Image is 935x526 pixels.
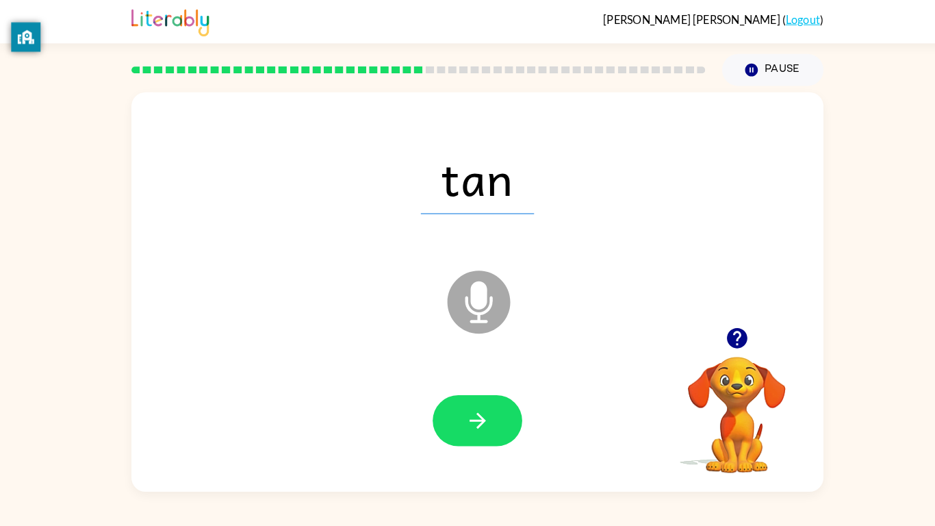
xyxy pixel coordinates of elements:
[591,12,806,25] div: ( )
[769,12,803,25] a: Logout
[707,53,806,84] button: Pause
[11,22,40,51] button: privacy banner
[591,12,766,25] span: [PERSON_NAME] [PERSON_NAME]
[412,138,523,210] span: tan
[129,5,205,36] img: Literably
[653,328,790,465] video: Your browser must support playing .mp4 files to use Literably. Please try using another browser.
